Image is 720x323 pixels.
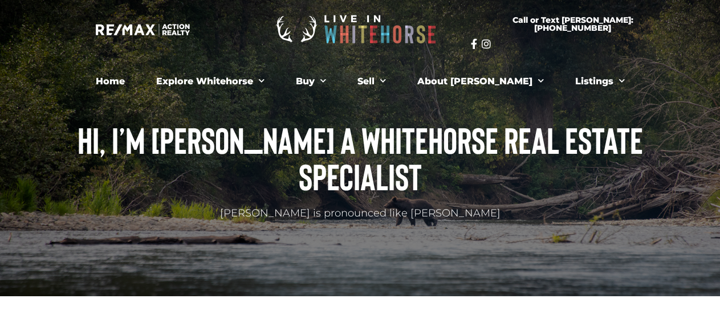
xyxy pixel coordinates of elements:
a: Listings [567,70,633,93]
a: Home [87,70,133,93]
h1: Hi, I’m [PERSON_NAME] a Whitehorse Real Estate Specialist [41,121,680,194]
nav: Menu [47,70,674,93]
span: [PERSON_NAME] is pronounced like [PERSON_NAME] [220,207,501,219]
span: Call or Text [PERSON_NAME]: [PHONE_NUMBER] [485,16,661,32]
a: About [PERSON_NAME] [409,70,552,93]
a: Sell [349,70,394,93]
a: Explore Whitehorse [148,70,273,93]
a: Call or Text [PERSON_NAME]: [PHONE_NUMBER] [471,9,675,39]
a: Buy [287,70,335,93]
